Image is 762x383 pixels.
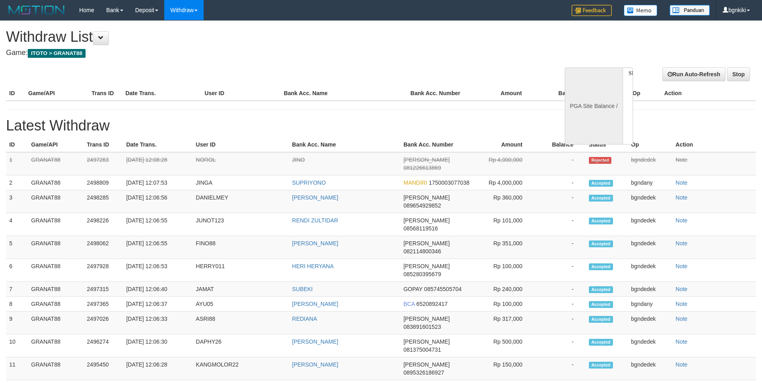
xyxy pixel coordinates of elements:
[535,357,586,380] td: -
[122,86,201,101] th: Date Trans.
[676,263,688,269] a: Note
[193,190,289,213] td: DANIELMEY
[589,301,613,308] span: Accepted
[403,202,441,209] span: 089654929852
[84,137,123,152] th: Trans ID
[589,180,613,187] span: Accepted
[474,137,535,152] th: Amount
[676,301,688,307] a: Note
[6,137,28,152] th: ID
[6,236,28,259] td: 5
[424,286,462,292] span: 085745505704
[28,259,84,282] td: GRANAT88
[88,86,122,101] th: Trans ID
[572,5,612,16] img: Feedback.jpg
[6,297,28,312] td: 8
[28,282,84,297] td: GRANAT88
[403,286,422,292] span: GOPAY
[535,259,586,282] td: -
[629,86,661,101] th: Op
[123,152,192,175] td: [DATE] 12:08:28
[565,67,623,145] div: PGA Site Balance /
[676,338,688,345] a: Note
[403,225,438,232] span: 08568119516
[403,271,441,277] span: 085280395679
[474,175,535,190] td: Rp 4,000,000
[474,282,535,297] td: Rp 240,000
[474,190,535,213] td: Rp 360,000
[672,137,756,152] th: Action
[676,157,688,163] a: Note
[193,137,289,152] th: User ID
[84,297,123,312] td: 2497365
[676,286,688,292] a: Note
[6,357,28,380] td: 11
[586,137,628,152] th: Status
[589,218,613,224] span: Accepted
[123,213,192,236] td: [DATE] 12:06:55
[84,357,123,380] td: 2495450
[628,152,672,175] td: bgndedek
[84,282,123,297] td: 2497315
[628,357,672,380] td: bgndedek
[292,338,338,345] a: [PERSON_NAME]
[535,297,586,312] td: -
[193,236,289,259] td: FINO88
[727,67,750,81] a: Stop
[84,152,123,175] td: 2497263
[589,157,611,164] span: Rejected
[534,86,592,101] th: Balance
[28,190,84,213] td: GRANAT88
[474,213,535,236] td: Rp 101,000
[123,334,192,357] td: [DATE] 12:06:30
[289,137,400,152] th: Bank Acc. Name
[474,297,535,312] td: Rp 100,000
[6,86,25,101] th: ID
[28,297,84,312] td: GRANAT88
[123,259,192,282] td: [DATE] 12:06:53
[403,346,441,353] span: 081375004731
[123,297,192,312] td: [DATE] 12:06:37
[292,157,305,163] a: JINO
[624,5,658,16] img: Button%20Memo.svg
[676,316,688,322] a: Note
[628,175,672,190] td: bgndany
[403,179,427,186] span: MANDIRI
[589,339,613,346] span: Accepted
[628,190,672,213] td: bgndedek
[403,369,444,376] span: 0895326186927
[535,236,586,259] td: -
[193,152,289,175] td: NOROL
[292,286,313,292] a: SUBEKI
[123,137,192,152] th: Date Trans.
[28,152,84,175] td: GRANAT88
[589,263,613,270] span: Accepted
[403,157,449,163] span: [PERSON_NAME]
[589,362,613,369] span: Accepted
[589,240,613,247] span: Accepted
[403,217,449,224] span: [PERSON_NAME]
[676,179,688,186] a: Note
[403,263,449,269] span: [PERSON_NAME]
[123,357,192,380] td: [DATE] 12:06:28
[403,248,441,255] span: 082114800346
[535,213,586,236] td: -
[193,175,289,190] td: JINGA
[429,179,470,186] span: 1750003077038
[535,137,586,152] th: Balance
[676,194,688,201] a: Note
[403,165,441,171] span: 081226613869
[474,236,535,259] td: Rp 351,000
[6,190,28,213] td: 3
[28,312,84,334] td: GRANAT88
[193,213,289,236] td: JUNOT123
[535,312,586,334] td: -
[84,213,123,236] td: 2498226
[123,312,192,334] td: [DATE] 12:06:33
[6,334,28,357] td: 10
[628,137,672,152] th: Op
[28,49,86,58] span: ITOTO > GRANAT88
[471,86,534,101] th: Amount
[416,301,447,307] span: 6520892417
[403,240,449,247] span: [PERSON_NAME]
